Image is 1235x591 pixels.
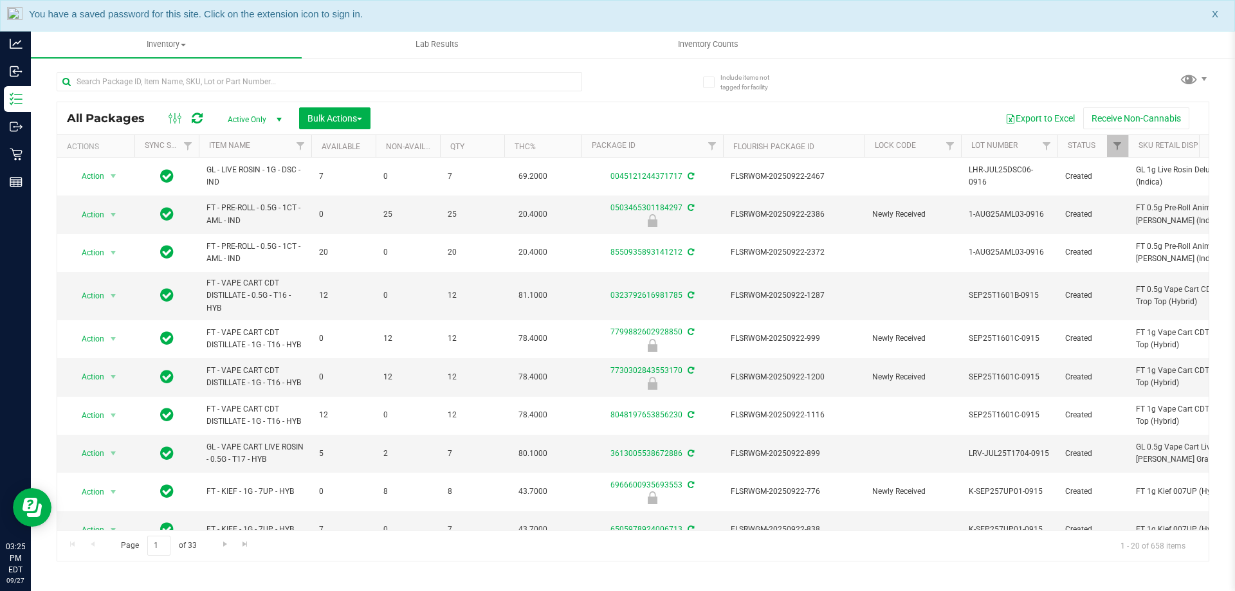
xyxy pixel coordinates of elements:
[160,205,174,223] span: In Sync
[206,486,304,498] span: FT - KIEF - 1G - 7UP - HYB
[448,523,497,536] span: 7
[512,482,554,501] span: 43.7000
[1065,523,1121,536] span: Created
[209,141,250,150] a: Item Name
[450,142,464,151] a: Qty
[160,243,174,261] span: In Sync
[10,148,23,161] inline-svg: Retail
[686,366,694,375] span: Sync from Compliance System
[512,368,554,386] span: 78.4000
[940,135,961,157] a: Filter
[105,330,122,348] span: select
[1036,135,1057,157] a: Filter
[145,141,194,150] a: Sync Status
[206,164,304,188] span: GL - LIVE ROSIN - 1G - DSC - IND
[6,541,25,576] p: 03:25 PM EDT
[70,330,105,348] span: Action
[610,449,682,458] a: 3613005538672886
[319,371,368,383] span: 0
[733,142,814,151] a: Flourish Package ID
[10,93,23,105] inline-svg: Inventory
[206,441,304,466] span: GL - VAPE CART LIVE ROSIN - 0.5G - T17 - HYB
[13,488,51,527] iframe: Resource center
[661,39,756,50] span: Inventory Counts
[512,329,554,348] span: 78.4000
[236,536,255,553] a: Go to the last page
[319,246,368,259] span: 20
[147,536,170,556] input: 1
[731,208,857,221] span: FLSRWGM-20250922-2386
[686,327,694,336] span: Sync from Compliance System
[105,287,122,305] span: select
[969,332,1050,345] span: SEP25T1601C-0915
[731,371,857,383] span: FLSRWGM-20250922-1200
[720,73,785,92] span: Include items not tagged for facility
[872,371,953,383] span: Newly Received
[31,31,302,58] a: Inventory
[178,135,199,157] a: Filter
[383,289,432,302] span: 0
[67,111,158,125] span: All Packages
[686,172,694,181] span: Sync from Compliance System
[572,31,843,58] a: Inventory Counts
[160,368,174,386] span: In Sync
[448,332,497,345] span: 12
[731,486,857,498] span: FLSRWGM-20250922-776
[105,521,122,539] span: select
[290,135,311,157] a: Filter
[731,332,857,345] span: FLSRWGM-20250922-999
[386,142,443,151] a: Non-Available
[160,520,174,538] span: In Sync
[969,246,1050,259] span: 1-AUG25AML03-0916
[448,409,497,421] span: 12
[448,208,497,221] span: 25
[686,203,694,212] span: Sync from Compliance System
[206,327,304,351] span: FT - VAPE CART CDT DISTILLATE - 1G - T16 - HYB
[10,120,23,133] inline-svg: Outbound
[215,536,234,553] a: Go to the next page
[512,243,554,262] span: 20.4000
[610,172,682,181] a: 0045121244371717
[319,448,368,460] span: 5
[70,206,105,224] span: Action
[515,142,536,151] a: THC%
[448,246,497,259] span: 20
[512,406,554,424] span: 78.4000
[1065,409,1121,421] span: Created
[512,444,554,463] span: 80.1000
[10,65,23,78] inline-svg: Inbound
[610,291,682,300] a: 0323792616981785
[610,480,682,489] a: 6966600935693553
[610,327,682,336] a: 7799882602928850
[319,523,368,536] span: 7
[610,366,682,375] a: 7730302843553170
[6,576,25,585] p: 09/27
[383,170,432,183] span: 0
[872,332,953,345] span: Newly Received
[383,486,432,498] span: 8
[731,246,857,259] span: FLSRWGM-20250922-2372
[70,167,105,185] span: Action
[322,142,360,151] a: Available
[105,167,122,185] span: select
[580,377,725,390] div: Newly Received
[70,406,105,424] span: Action
[969,523,1050,536] span: K-SEP257UP01-0915
[105,444,122,462] span: select
[319,170,368,183] span: 7
[448,486,497,498] span: 8
[105,206,122,224] span: select
[512,520,554,539] span: 43.7000
[206,523,304,536] span: FT - KIEF - 1G - 7UP - HYB
[206,277,304,314] span: FT - VAPE CART CDT DISTILLATE - 0.5G - T16 - HYB
[592,141,636,150] a: Package ID
[70,521,105,539] span: Action
[731,289,857,302] span: FLSRWGM-20250922-1287
[686,480,694,489] span: Sync from Compliance System
[875,141,916,150] a: Lock Code
[383,332,432,345] span: 12
[580,491,725,504] div: Newly Received
[206,241,304,265] span: FT - PRE-ROLL - 0.5G - 1CT - AML - IND
[686,525,694,534] span: Sync from Compliance System
[969,208,1050,221] span: 1-AUG25AML03-0916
